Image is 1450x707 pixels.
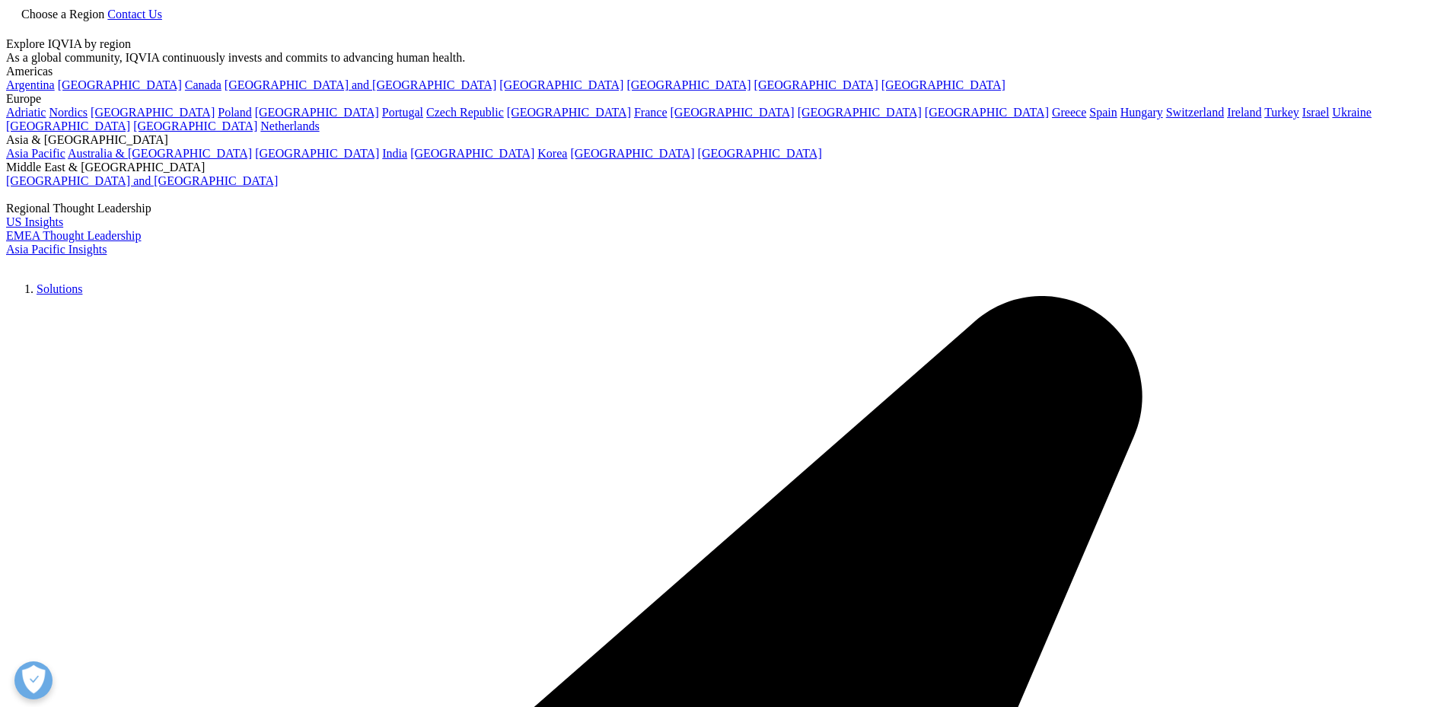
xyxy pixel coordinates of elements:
div: Americas [6,65,1444,78]
span: Choose a Region [21,8,104,21]
a: Contact Us [107,8,162,21]
div: Regional Thought Leadership [6,202,1444,215]
a: [GEOGRAPHIC_DATA] [925,106,1049,119]
a: [GEOGRAPHIC_DATA] [499,78,623,91]
a: Nordics [49,106,88,119]
a: [GEOGRAPHIC_DATA] [255,147,379,160]
div: As a global community, IQVIA continuously invests and commits to advancing human health. [6,51,1444,65]
a: [GEOGRAPHIC_DATA] and [GEOGRAPHIC_DATA] [6,174,278,187]
a: Ireland [1227,106,1261,119]
a: [GEOGRAPHIC_DATA] [6,119,130,132]
a: [GEOGRAPHIC_DATA] [671,106,795,119]
a: EMEA Thought Leadership [6,229,141,242]
a: Canada [185,78,221,91]
a: Turkey [1264,106,1299,119]
a: Asia Pacific [6,147,65,160]
a: Greece [1052,106,1086,119]
a: Spain [1089,106,1117,119]
a: Switzerland [1166,106,1224,119]
div: Asia & [GEOGRAPHIC_DATA] [6,133,1444,147]
a: [GEOGRAPHIC_DATA] [698,147,822,160]
a: France [634,106,668,119]
a: [GEOGRAPHIC_DATA] [58,78,182,91]
a: Israel [1302,106,1330,119]
a: Korea [537,147,567,160]
a: [GEOGRAPHIC_DATA] [798,106,922,119]
a: [GEOGRAPHIC_DATA] [133,119,257,132]
div: Explore IQVIA by region [6,37,1444,51]
a: Asia Pacific Insights [6,243,107,256]
a: Ukraine [1332,106,1372,119]
a: Czech Republic [426,106,504,119]
a: Hungary [1120,106,1163,119]
a: Argentina [6,78,55,91]
a: [GEOGRAPHIC_DATA] [507,106,631,119]
a: Australia & [GEOGRAPHIC_DATA] [68,147,252,160]
a: Netherlands [260,119,319,132]
a: [GEOGRAPHIC_DATA] [881,78,1005,91]
a: India [382,147,407,160]
a: [GEOGRAPHIC_DATA] [626,78,750,91]
a: US Insights [6,215,63,228]
div: Europe [6,92,1444,106]
a: Poland [218,106,251,119]
a: Solutions [37,282,82,295]
a: Portugal [382,106,423,119]
a: [GEOGRAPHIC_DATA] [91,106,215,119]
a: [GEOGRAPHIC_DATA] [410,147,534,160]
div: Middle East & [GEOGRAPHIC_DATA] [6,161,1444,174]
a: Adriatic [6,106,46,119]
a: [GEOGRAPHIC_DATA] [570,147,694,160]
a: [GEOGRAPHIC_DATA] [255,106,379,119]
button: Открыть настройки [14,661,53,699]
a: [GEOGRAPHIC_DATA] and [GEOGRAPHIC_DATA] [225,78,496,91]
a: [GEOGRAPHIC_DATA] [754,78,878,91]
